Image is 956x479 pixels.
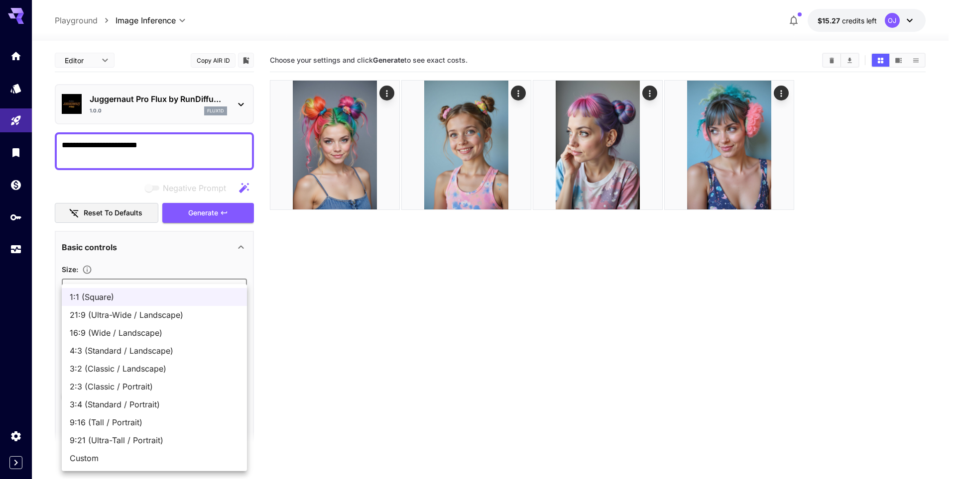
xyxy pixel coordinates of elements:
span: 2:3 (Classic / Portrait) [70,381,239,392]
span: 9:16 (Tall / Portrait) [70,416,239,428]
span: 1:1 (Square) [70,291,239,303]
span: 3:4 (Standard / Portrait) [70,398,239,410]
span: 4:3 (Standard / Landscape) [70,345,239,357]
span: 9:21 (Ultra-Tall / Portrait) [70,434,239,446]
span: 21:9 (Ultra-Wide / Landscape) [70,309,239,321]
span: 3:2 (Classic / Landscape) [70,363,239,375]
span: Custom [70,452,239,464]
span: 16:9 (Wide / Landscape) [70,327,239,339]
